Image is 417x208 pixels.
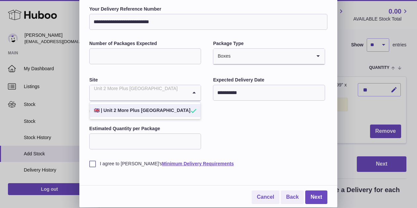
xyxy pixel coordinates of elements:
[89,126,201,132] label: Estimated Quantity per Package
[90,85,201,101] div: Search for option
[162,161,234,166] a: Minimum Delivery Requirements
[89,103,200,113] small: If you wish to fulfil from more of our available , or you don’t see the correct site here - pleas...
[213,49,231,64] span: Boxes
[89,40,201,47] label: Number of Packages Expected
[90,85,188,100] input: Search for option
[213,49,324,65] div: Search for option
[281,190,304,204] a: Back
[89,161,327,167] label: I agree to [PERSON_NAME]'s
[231,49,311,64] input: Search for option
[213,77,325,83] label: Expected Delivery Date
[305,190,327,204] a: Next
[252,190,279,204] a: Cancel
[90,104,200,117] li: 🇬🇧 | Unit 2 More Plus [GEOGRAPHIC_DATA]
[213,40,325,47] label: Package Type
[89,6,327,12] label: Your Delivery Reference Number
[89,77,201,83] label: Site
